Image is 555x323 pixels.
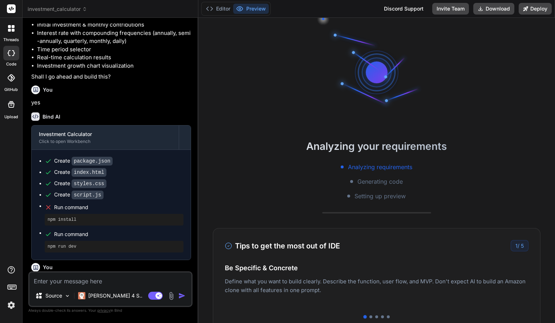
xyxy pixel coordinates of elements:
[54,180,106,187] div: Create
[48,217,181,223] pre: npm install
[72,191,104,199] code: script.js
[511,240,528,251] div: /
[3,37,19,43] label: threads
[54,157,113,165] div: Create
[43,264,53,271] h6: You
[380,3,428,15] div: Discord Support
[78,292,85,299] img: Claude 4 Sonnet
[167,292,175,300] img: attachment
[39,139,171,144] div: Click to open Workbench
[37,53,191,62] li: Real-time calculation results
[178,292,186,299] img: icon
[72,179,106,188] code: styles.css
[357,177,403,186] span: Generating code
[37,29,191,45] li: Interest rate with compounding frequencies (annually, semi-annually, quarterly, monthly, daily)
[4,87,18,93] label: GitHub
[54,168,106,176] div: Create
[198,139,555,154] h2: Analyzing your requirements
[37,62,191,70] li: Investment growth chart visualization
[37,45,191,54] li: Time period selector
[432,3,469,15] button: Invite Team
[97,308,110,312] span: privacy
[521,243,524,249] span: 5
[348,163,412,171] span: Analyzing requirements
[233,4,269,14] button: Preview
[203,4,233,14] button: Editor
[48,244,181,250] pre: npm run dev
[4,114,18,120] label: Upload
[42,113,60,120] h6: Bind AI
[515,243,518,249] span: 1
[54,204,183,211] span: Run command
[39,131,171,138] div: Investment Calculator
[88,292,142,299] p: [PERSON_NAME] 4 S..
[5,299,17,311] img: settings
[28,5,87,13] span: investment_calculator
[473,3,514,15] button: Download
[225,263,528,273] h4: Be Specific & Concrete
[31,73,191,81] p: Shall I go ahead and build this?
[54,231,183,238] span: Run command
[43,86,53,93] h6: You
[37,21,191,29] li: Initial investment & monthly contributions
[6,61,16,67] label: code
[64,293,70,299] img: Pick Models
[519,3,552,15] button: Deploy
[28,307,193,314] p: Always double-check its answers. Your in Bind
[72,157,113,166] code: package.json
[54,191,104,199] div: Create
[45,292,62,299] p: Source
[355,192,406,200] span: Setting up preview
[225,240,340,251] h3: Tips to get the most out of IDE
[31,99,191,107] p: yes
[72,168,106,177] code: index.html
[32,125,179,149] button: Investment CalculatorClick to open Workbench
